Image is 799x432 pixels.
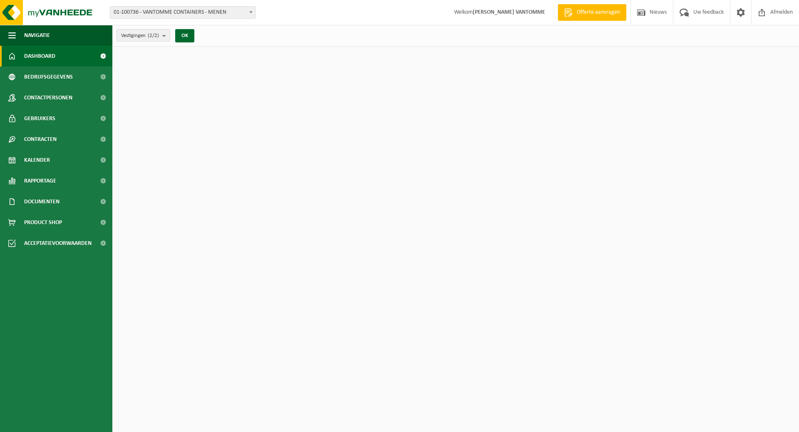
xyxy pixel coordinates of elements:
[117,29,170,42] button: Vestigingen(2/2)
[24,233,92,254] span: Acceptatievoorwaarden
[148,33,159,38] count: (2/2)
[110,6,256,19] span: 01-100736 - VANTOMME CONTAINERS - MENEN
[558,4,626,21] a: Offerte aanvragen
[24,191,60,212] span: Documenten
[24,170,56,191] span: Rapportage
[575,8,622,17] span: Offerte aanvragen
[24,108,55,129] span: Gebruikers
[473,9,545,15] strong: [PERSON_NAME] VANTOMME
[121,30,159,42] span: Vestigingen
[110,7,255,18] span: 01-100736 - VANTOMME CONTAINERS - MENEN
[24,150,50,170] span: Kalender
[24,87,72,108] span: Contactpersonen
[24,25,50,46] span: Navigatie
[24,129,57,150] span: Contracten
[175,29,194,42] button: OK
[24,67,73,87] span: Bedrijfsgegevens
[24,212,62,233] span: Product Shop
[24,46,55,67] span: Dashboard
